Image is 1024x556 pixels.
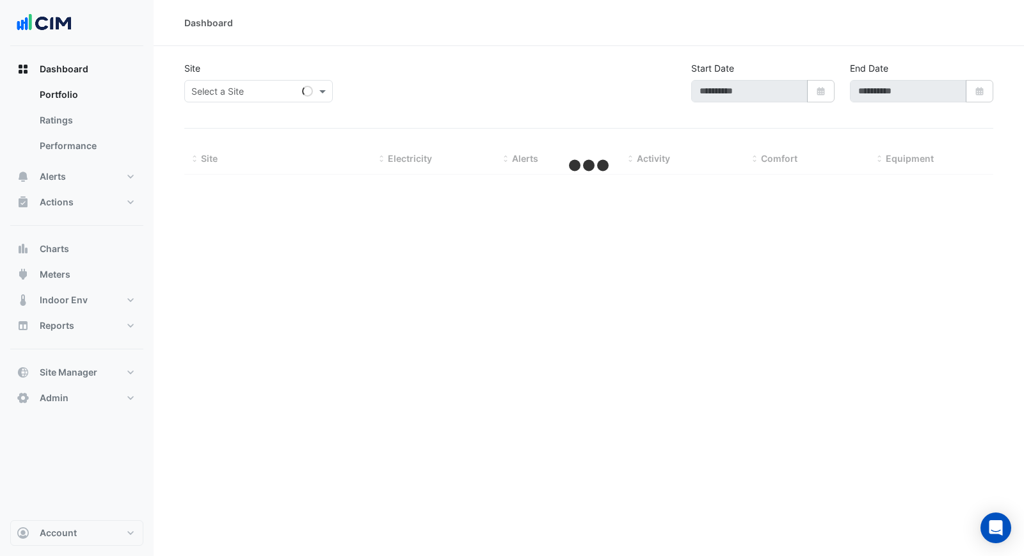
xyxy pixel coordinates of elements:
div: Dashboard [184,16,233,29]
span: Account [40,527,77,539]
span: Reports [40,319,74,332]
button: Reports [10,313,143,338]
app-icon: Admin [17,392,29,404]
span: Activity [637,153,670,164]
button: Alerts [10,164,143,189]
button: Site Manager [10,360,143,385]
label: Site [184,61,200,75]
app-icon: Charts [17,242,29,255]
span: Electricity [388,153,432,164]
img: Company Logo [15,10,73,36]
button: Indoor Env [10,287,143,313]
span: Indoor Env [40,294,88,306]
app-icon: Meters [17,268,29,281]
span: Actions [40,196,74,209]
div: Open Intercom Messenger [980,512,1011,543]
span: Site Manager [40,366,97,379]
span: Meters [40,268,70,281]
div: Dashboard [10,82,143,164]
app-icon: Actions [17,196,29,209]
app-icon: Indoor Env [17,294,29,306]
a: Portfolio [29,82,143,107]
span: Site [201,153,218,164]
span: Charts [40,242,69,255]
a: Performance [29,133,143,159]
button: Actions [10,189,143,215]
button: Dashboard [10,56,143,82]
span: Equipment [886,153,934,164]
label: Start Date [691,61,734,75]
span: Dashboard [40,63,88,75]
span: Admin [40,392,68,404]
span: Alerts [40,170,66,183]
button: Admin [10,385,143,411]
span: Alerts [512,153,538,164]
app-icon: Reports [17,319,29,332]
label: End Date [850,61,888,75]
app-icon: Site Manager [17,366,29,379]
button: Meters [10,262,143,287]
button: Charts [10,236,143,262]
button: Account [10,520,143,546]
app-icon: Dashboard [17,63,29,75]
span: Comfort [761,153,797,164]
a: Ratings [29,107,143,133]
app-icon: Alerts [17,170,29,183]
